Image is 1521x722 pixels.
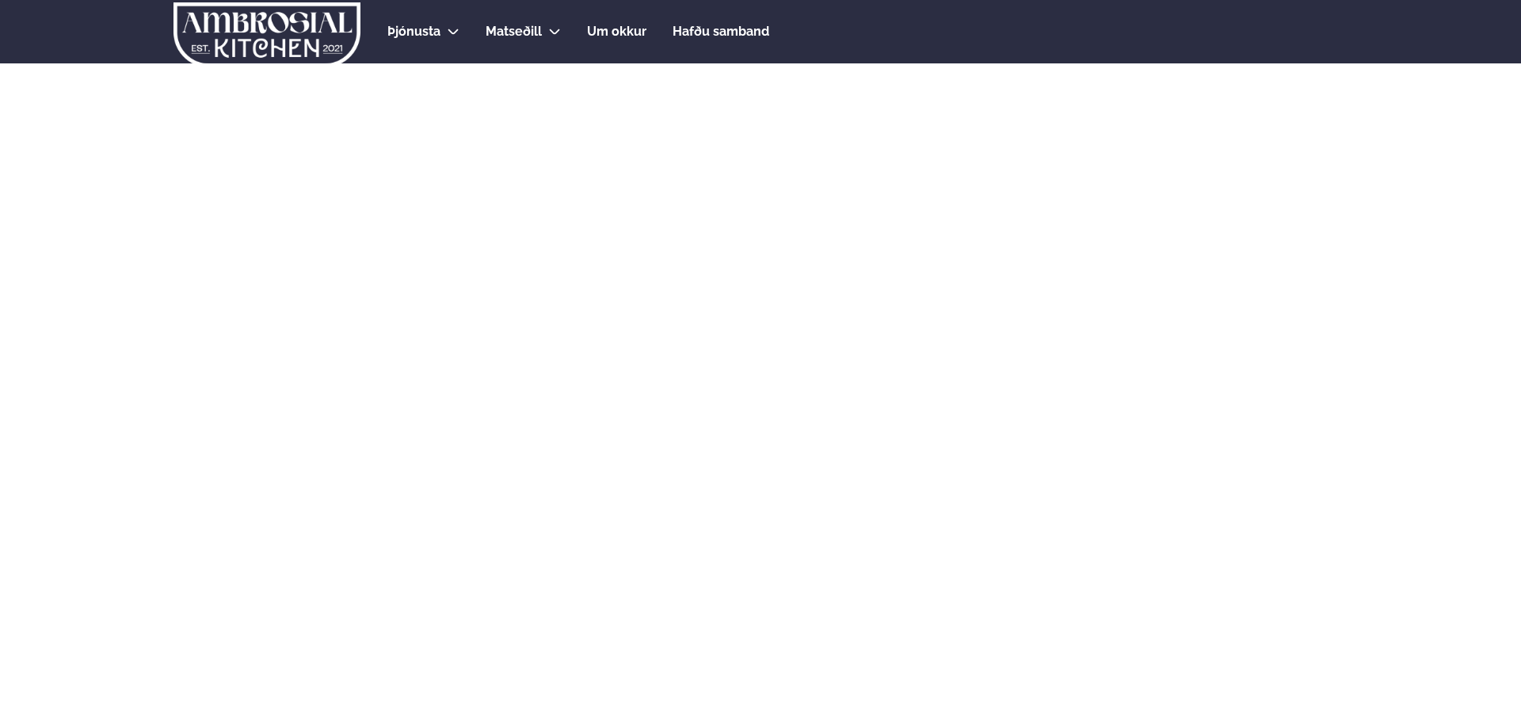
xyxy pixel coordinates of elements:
[673,22,769,41] a: Hafðu samband
[486,22,542,41] a: Matseðill
[173,2,362,67] img: logo
[673,24,769,39] span: Hafðu samband
[387,22,440,41] a: Þjónusta
[587,24,646,39] span: Um okkur
[486,24,542,39] span: Matseðill
[387,24,440,39] span: Þjónusta
[587,22,646,41] a: Um okkur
